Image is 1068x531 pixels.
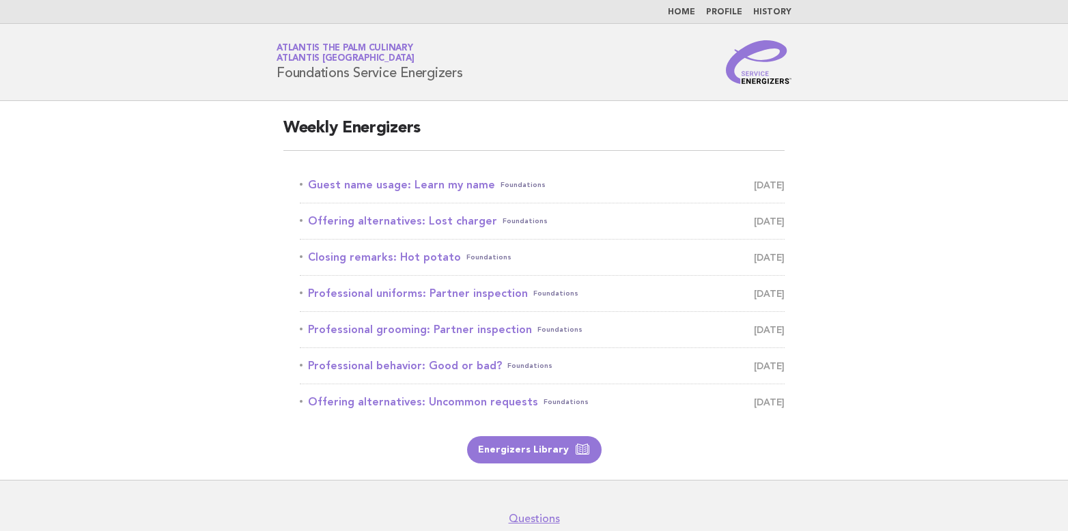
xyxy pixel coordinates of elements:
span: Foundations [507,356,552,375]
span: [DATE] [754,392,785,412]
a: Guest name usage: Learn my nameFoundations [DATE] [300,175,785,195]
h1: Foundations Service Energizers [277,44,463,80]
span: Foundations [544,392,589,412]
span: [DATE] [754,248,785,267]
span: [DATE] [754,320,785,339]
a: Profile [706,8,742,16]
span: [DATE] [754,212,785,231]
span: Atlantis [GEOGRAPHIC_DATA] [277,55,414,63]
h2: Weekly Energizers [283,117,785,151]
a: Closing remarks: Hot potatoFoundations [DATE] [300,248,785,267]
a: Professional behavior: Good or bad?Foundations [DATE] [300,356,785,375]
a: History [753,8,791,16]
a: Atlantis The Palm CulinaryAtlantis [GEOGRAPHIC_DATA] [277,44,414,63]
span: Foundations [537,320,582,339]
a: Home [668,8,695,16]
span: Foundations [503,212,548,231]
span: [DATE] [754,356,785,375]
span: [DATE] [754,284,785,303]
a: Offering alternatives: Uncommon requestsFoundations [DATE] [300,392,785,412]
a: Energizers Library [467,436,602,463]
span: Foundations [501,175,546,195]
span: Foundations [466,248,511,267]
a: Professional grooming: Partner inspectionFoundations [DATE] [300,320,785,339]
img: Service Energizers [726,40,791,84]
span: [DATE] [754,175,785,195]
a: Professional uniforms: Partner inspectionFoundations [DATE] [300,284,785,303]
span: Foundations [533,284,578,303]
a: Offering alternatives: Lost chargerFoundations [DATE] [300,212,785,231]
a: Questions [509,512,560,526]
